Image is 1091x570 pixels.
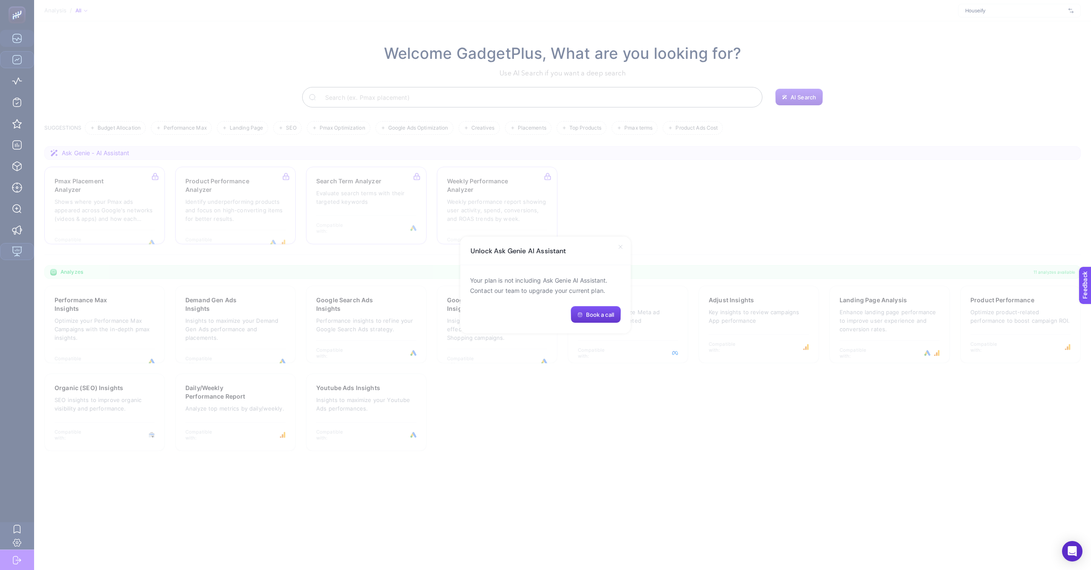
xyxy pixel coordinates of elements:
div: Open Intercom Messenger [1062,541,1082,561]
p: Your plan is not including Ask Genie AI Assistant. Contact our team to upgrade your current plan. [470,275,621,296]
span: Feedback [5,3,32,9]
button: Book a call [571,306,621,323]
span: Book a call [586,311,614,318]
h1: Unlock Ask Genie AI Assistant [470,247,566,255]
